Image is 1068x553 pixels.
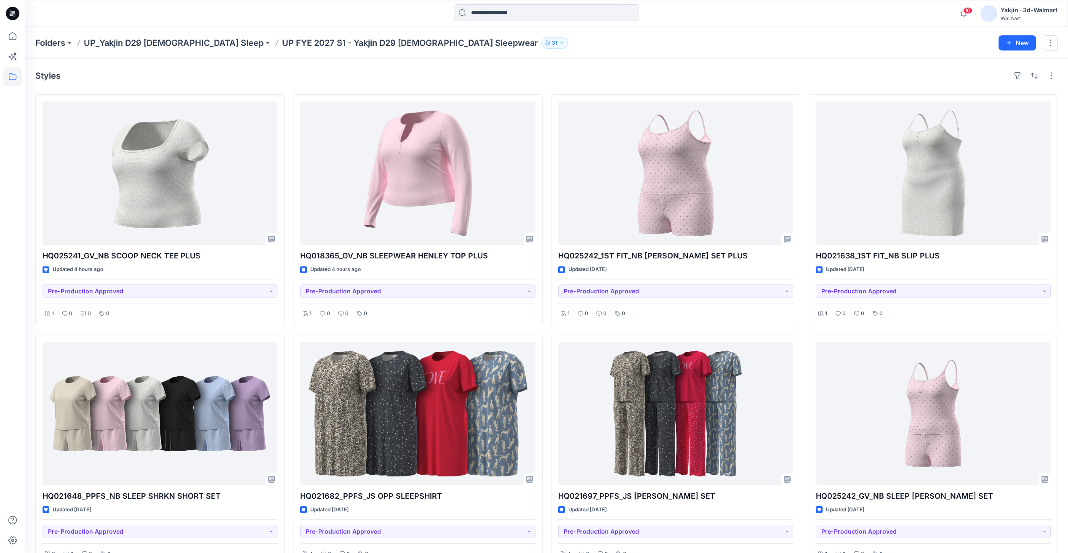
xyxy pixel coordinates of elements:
a: HQ021638_1ST FIT_NB SLIP PLUS [816,101,1051,245]
p: Updated [DATE] [568,505,607,514]
a: Folders [35,37,65,49]
p: HQ018365_GV_NB SLEEPWEAR HENLEY TOP PLUS [300,250,535,262]
p: 0 [69,309,72,318]
a: HQ025242_1ST FIT_NB CAMI BOXER SET PLUS [558,101,793,245]
p: UP FYE 2027 S1 - Yakjin D29 [DEMOGRAPHIC_DATA] Sleepwear [282,37,538,49]
p: HQ025241_GV_NB SCOOP NECK TEE PLUS [43,250,277,262]
p: 0 [327,309,330,318]
p: Updated [DATE] [826,505,864,514]
p: 0 [603,309,607,318]
a: HQ021697_PPFS_JS OPP PJ SET [558,342,793,485]
img: avatar [980,5,997,22]
p: 0 [622,309,625,318]
p: 0 [364,309,367,318]
a: UP_Yakjin D29 [DEMOGRAPHIC_DATA] Sleep [84,37,264,49]
p: HQ021648_PPFS_NB SLEEP SHRKN SHORT SET [43,490,277,502]
p: Updated [DATE] [310,505,349,514]
p: 0 [345,309,349,318]
p: 0 [861,309,864,318]
p: HQ021638_1ST FIT_NB SLIP PLUS [816,250,1051,262]
a: HQ018365_GV_NB SLEEPWEAR HENLEY TOP PLUS [300,101,535,245]
div: Yakjin -3d-Walmart [1001,5,1057,15]
a: HQ025241_GV_NB SCOOP NECK TEE PLUS [43,101,277,245]
p: 1 [825,309,827,318]
p: Updated [DATE] [826,265,864,274]
p: 0 [88,309,91,318]
p: 1 [52,309,54,318]
a: HQ021648_PPFS_NB SLEEP SHRKN SHORT SET [43,342,277,485]
p: HQ021697_PPFS_JS [PERSON_NAME] SET [558,490,793,502]
p: Updated 4 hours ago [53,265,103,274]
p: 0 [879,309,883,318]
p: 31 [552,38,557,48]
p: 1 [567,309,570,318]
p: Updated [DATE] [53,505,91,514]
a: HQ021682_PPFS_JS OPP SLEEPSHIRT [300,342,535,485]
p: HQ025242_GV_NB SLEEP [PERSON_NAME] SET [816,490,1051,502]
p: 0 [585,309,588,318]
p: 0 [106,309,109,318]
button: 31 [541,37,568,49]
button: New [999,35,1036,51]
p: 1 [309,309,312,318]
p: Updated [DATE] [568,265,607,274]
p: Updated 4 hours ago [310,265,361,274]
h4: Styles [35,71,61,81]
a: HQ025242_GV_NB SLEEP CAMI BOXER SET [816,342,1051,485]
p: HQ021682_PPFS_JS OPP SLEEPSHIRT [300,490,535,502]
p: HQ025242_1ST FIT_NB [PERSON_NAME] SET PLUS [558,250,793,262]
span: 10 [963,7,972,14]
div: Walmart [1001,15,1057,21]
p: 0 [842,309,846,318]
